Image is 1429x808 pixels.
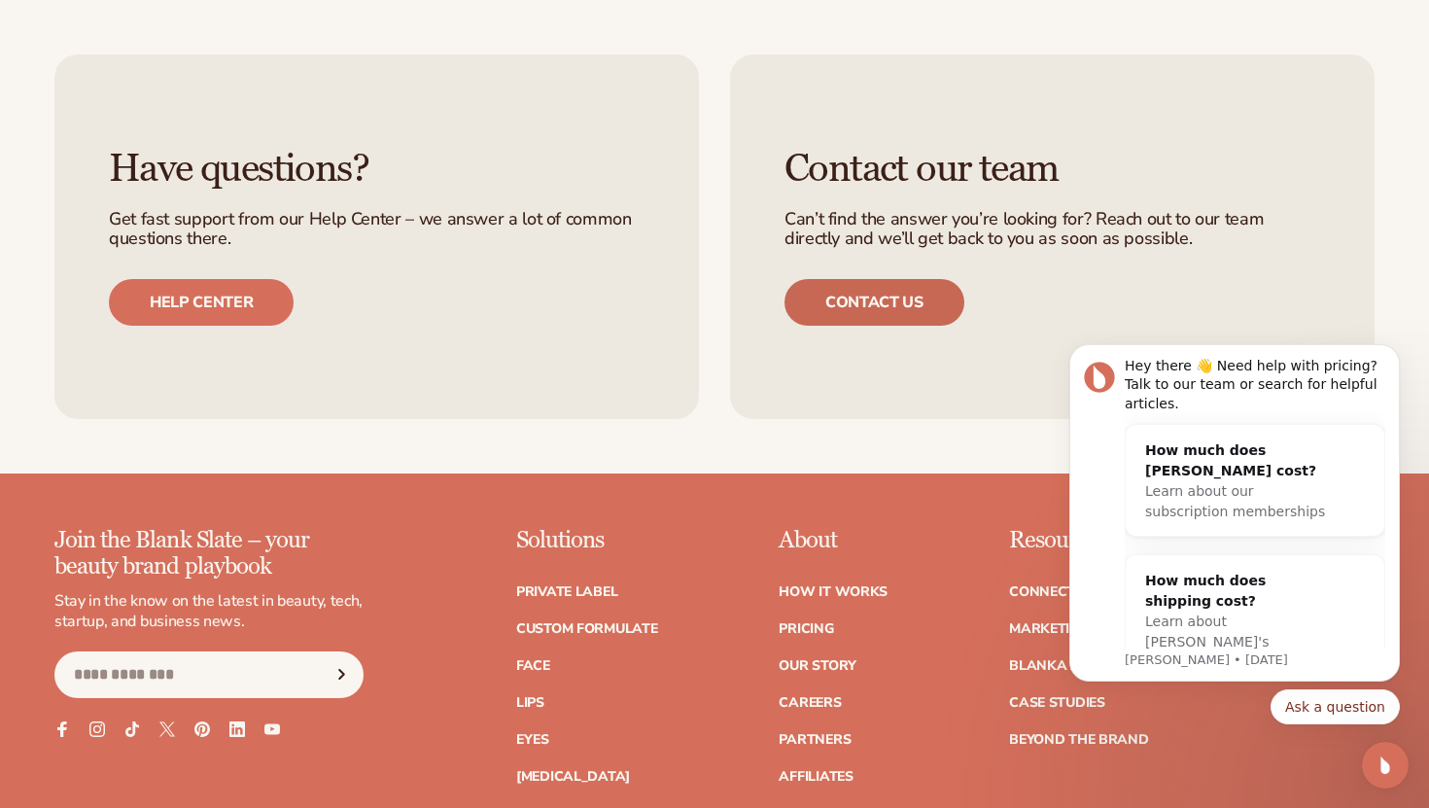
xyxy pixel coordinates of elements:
[516,770,630,784] a: [MEDICAL_DATA]
[516,528,658,553] p: Solutions
[1009,528,1163,553] p: Resources
[320,651,363,698] button: Subscribe
[1009,696,1105,710] a: Case Studies
[779,528,888,553] p: About
[1362,742,1409,789] iframe: Intercom live chat
[109,148,645,191] h3: Have questions?
[1009,622,1157,636] a: Marketing services
[1009,585,1163,599] a: Connect your store
[109,279,294,326] a: Help center
[1009,659,1138,673] a: Blanka Academy
[779,659,855,673] a: Our Story
[784,210,1320,249] p: Can’t find the answer you’re looking for? Reach out to our team directly and we’ll get back to yo...
[784,279,964,326] a: Contact us
[1009,733,1149,747] a: Beyond the brand
[779,585,888,599] a: How It Works
[54,591,364,632] p: Stay in the know on the latest in beauty, tech, startup, and business news.
[516,622,658,636] a: Custom formulate
[516,659,550,673] a: Face
[1040,281,1429,755] iframe: Intercom notifications message
[779,770,853,784] a: Affiliates
[516,696,544,710] a: Lips
[54,528,364,580] p: Join the Blank Slate – your beauty brand playbook
[516,733,549,747] a: Eyes
[109,210,645,249] p: Get fast support from our Help Center – we answer a lot of common questions there.
[779,733,851,747] a: Partners
[779,696,841,710] a: Careers
[779,622,833,636] a: Pricing
[784,148,1320,191] h3: Contact our team
[516,585,617,599] a: Private label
